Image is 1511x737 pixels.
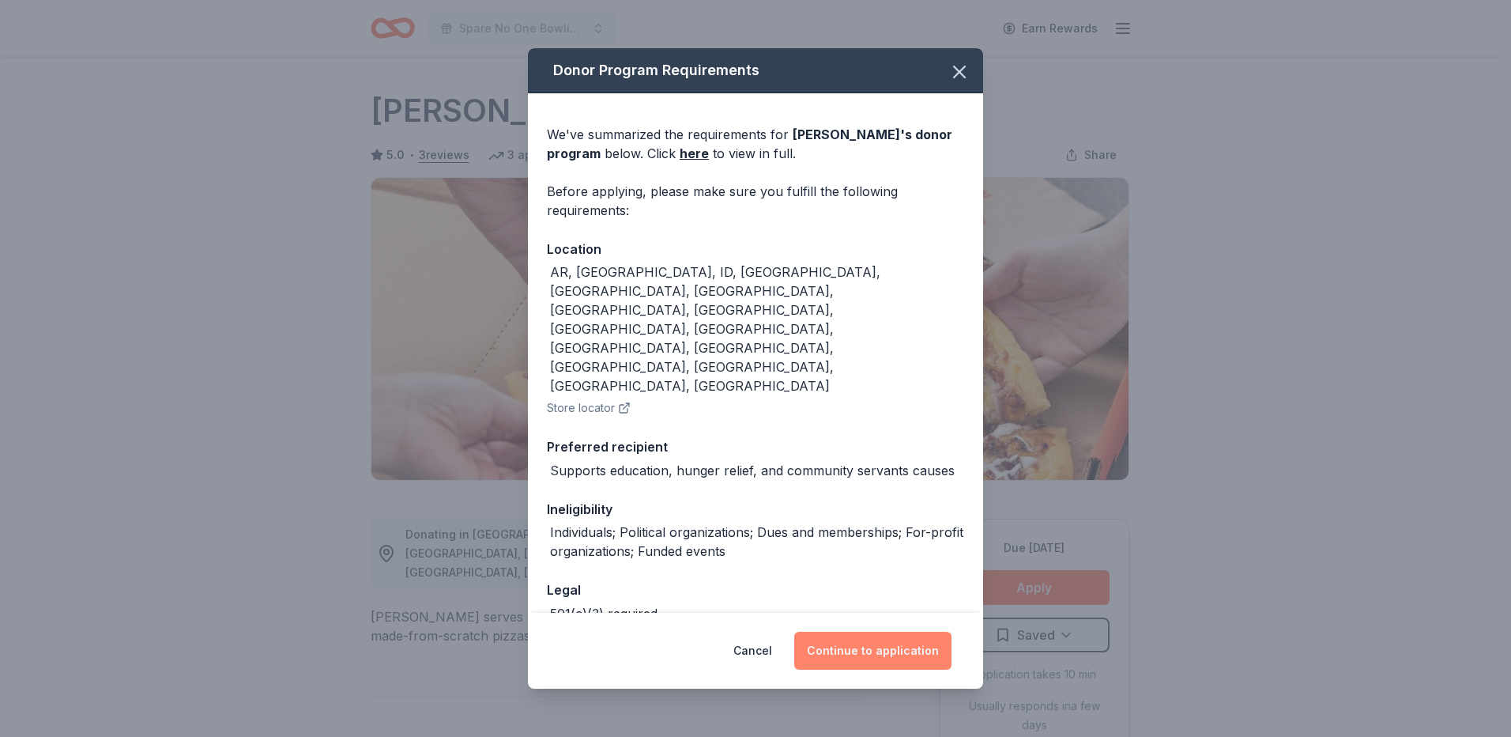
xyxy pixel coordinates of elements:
[550,523,964,561] div: Individuals; Political organizations; Dues and memberships; For-profit organizations; Funded events
[733,632,772,670] button: Cancel
[794,632,951,670] button: Continue to application
[550,263,964,395] div: AR, [GEOGRAPHIC_DATA], ID, [GEOGRAPHIC_DATA], [GEOGRAPHIC_DATA], [GEOGRAPHIC_DATA], [GEOGRAPHIC_D...
[547,399,631,418] button: Store locator
[547,125,964,163] div: We've summarized the requirements for below. Click to view in full.
[547,239,964,259] div: Location
[550,604,658,623] div: 501(c)(3) required
[547,182,964,220] div: Before applying, please make sure you fulfill the following requirements:
[680,144,709,163] a: here
[550,461,955,480] div: Supports education, hunger relief, and community servants causes
[547,580,964,600] div: Legal
[547,437,964,457] div: Preferred recipient
[547,499,964,520] div: Ineligibility
[528,48,983,93] div: Donor Program Requirements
